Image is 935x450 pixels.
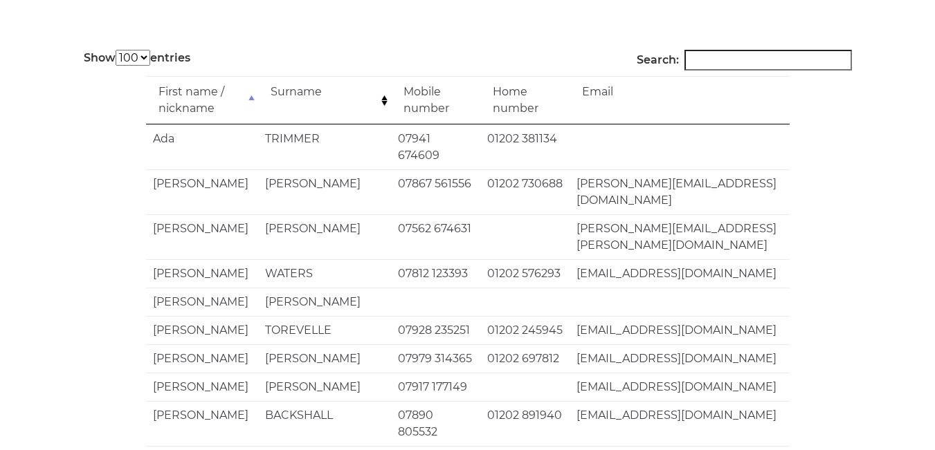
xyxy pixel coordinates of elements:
td: TRIMMER [258,124,391,169]
td: [PERSON_NAME] [146,259,258,288]
td: 07941 674609 [391,124,480,169]
td: Ada [146,124,258,169]
td: 07890 805532 [391,401,480,446]
td: 01202 891940 [480,401,570,446]
td: [PERSON_NAME] [258,169,391,214]
td: Home number [480,76,570,124]
td: BACKSHALL [258,401,391,446]
td: 01202 730688 [480,169,570,214]
td: 01202 381134 [480,124,570,169]
label: Show entries [84,50,190,66]
td: [EMAIL_ADDRESS][DOMAIN_NAME] [570,401,790,446]
td: 07812 123393 [391,259,480,288]
td: 01202 697812 [480,344,570,373]
label: Search: [637,50,852,71]
td: [PERSON_NAME] [258,288,391,316]
td: [PERSON_NAME] [146,373,258,401]
td: [PERSON_NAME][EMAIL_ADDRESS][PERSON_NAME][DOMAIN_NAME] [570,214,790,259]
select: Showentries [116,50,150,66]
td: Email [570,76,790,124]
td: [PERSON_NAME] [258,373,391,401]
td: Surname: activate to sort column ascending [258,76,391,124]
td: [PERSON_NAME] [146,316,258,344]
td: 07979 314365 [391,344,480,373]
td: [PERSON_NAME] [258,344,391,373]
input: Search: [684,50,852,71]
td: [EMAIL_ADDRESS][DOMAIN_NAME] [570,259,790,288]
td: TOREVELLE [258,316,391,344]
td: 01202 576293 [480,259,570,288]
td: [PERSON_NAME][EMAIL_ADDRESS][DOMAIN_NAME] [570,169,790,214]
td: 07928 235251 [391,316,480,344]
td: 07562 674631 [391,214,480,259]
td: [PERSON_NAME] [258,214,391,259]
td: [PERSON_NAME] [146,288,258,316]
td: [PERSON_NAME] [146,214,258,259]
td: First name / nickname: activate to sort column descending [146,76,258,124]
td: [PERSON_NAME] [146,401,258,446]
td: [EMAIL_ADDRESS][DOMAIN_NAME] [570,373,790,401]
td: 07867 561556 [391,169,480,214]
td: 01202 245945 [480,316,570,344]
td: [EMAIL_ADDRESS][DOMAIN_NAME] [570,344,790,373]
td: [PERSON_NAME] [146,344,258,373]
td: 07917 177149 [391,373,480,401]
td: [PERSON_NAME] [146,169,258,214]
td: [EMAIL_ADDRESS][DOMAIN_NAME] [570,316,790,344]
td: WATERS [258,259,391,288]
td: Mobile number [391,76,480,124]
